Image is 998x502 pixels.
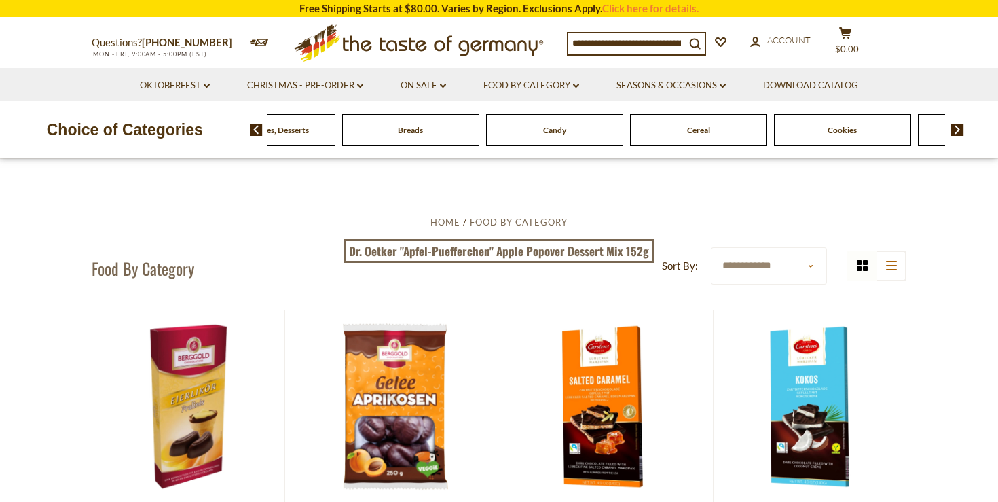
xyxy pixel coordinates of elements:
label: Sort By: [662,257,698,274]
a: On Sale [401,78,446,93]
span: $0.00 [835,43,859,54]
a: Cereal [687,125,710,135]
a: Food By Category [483,78,579,93]
a: Dr. Oetker "Apfel-Puefferchen" Apple Popover Dessert Mix 152g [344,239,654,264]
h1: Food By Category [92,258,194,279]
a: Account [750,33,811,48]
a: Food By Category [470,217,568,228]
a: Download Catalog [763,78,858,93]
a: Seasons & Occasions [616,78,726,93]
a: Christmas - PRE-ORDER [247,78,363,93]
a: Cookies [828,125,857,135]
a: [PHONE_NUMBER] [142,36,232,48]
span: Account [767,35,811,46]
a: Oktoberfest [140,78,210,93]
span: MON - FRI, 9:00AM - 5:00PM (EST) [92,50,207,58]
p: Questions? [92,34,242,52]
a: Candy [543,125,566,135]
a: Home [430,217,460,228]
a: Click here for details. [602,2,699,14]
a: Baking, Cakes, Desserts [224,125,309,135]
img: next arrow [951,124,964,136]
a: Breads [398,125,423,135]
img: previous arrow [250,124,263,136]
button: $0.00 [825,26,866,60]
